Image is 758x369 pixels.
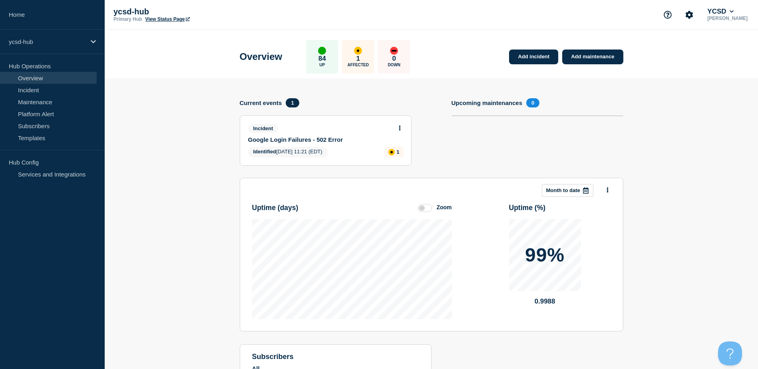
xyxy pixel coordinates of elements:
h1: Overview [240,51,283,62]
p: 0 [392,55,396,63]
button: Support [659,6,676,23]
p: [PERSON_NAME] [706,16,749,21]
p: Down [388,63,400,67]
iframe: Help Scout Beacon - Open [718,341,742,365]
button: Account settings [681,6,698,23]
div: down [390,47,398,55]
p: ycsd-hub [9,38,86,45]
p: ycsd-hub [113,7,273,16]
span: [DATE] 11:21 (EDT) [248,147,328,157]
h3: Uptime ( % ) [509,204,546,212]
a: View Status Page [145,16,189,22]
p: 1 [396,149,399,155]
span: 0 [526,98,539,107]
div: affected [388,149,395,155]
button: YCSD [706,8,735,16]
p: Affected [348,63,369,67]
span: Identified [253,149,277,155]
a: Add incident [509,50,558,64]
a: Add maintenance [562,50,623,64]
p: Up [319,63,325,67]
h3: Uptime ( days ) [252,204,298,212]
a: Google Login Failures - 502 Error [248,136,392,143]
h4: Upcoming maintenances [452,99,523,106]
h4: Current events [240,99,282,106]
p: 84 [318,55,326,63]
p: 99% [525,246,565,265]
p: 0.9988 [509,298,581,306]
span: 1 [286,98,299,107]
div: Zoom [436,204,452,210]
h4: subscribers [252,353,419,361]
div: affected [354,47,362,55]
p: Month to date [546,187,580,193]
p: 1 [356,55,360,63]
span: Incident [248,124,279,133]
p: Primary Hub [113,16,142,22]
button: Month to date [542,184,593,197]
div: up [318,47,326,55]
